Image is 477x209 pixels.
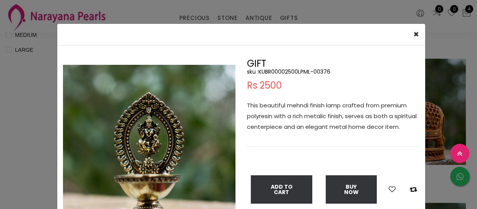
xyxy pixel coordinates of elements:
[247,68,419,75] h5: sku : KUBR00002500LPML-00376
[407,184,419,194] button: Add to compare
[247,100,419,132] p: This beautiful mehndi finish lamp crafted from premium polyresin with a rich metalic finish, serv...
[247,81,282,90] span: Rs 2500
[326,175,377,204] button: Buy Now
[386,184,398,194] button: Add to wishlist
[413,28,419,41] span: ×
[251,175,312,204] button: Add To Cart
[247,59,419,68] h2: GIFT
